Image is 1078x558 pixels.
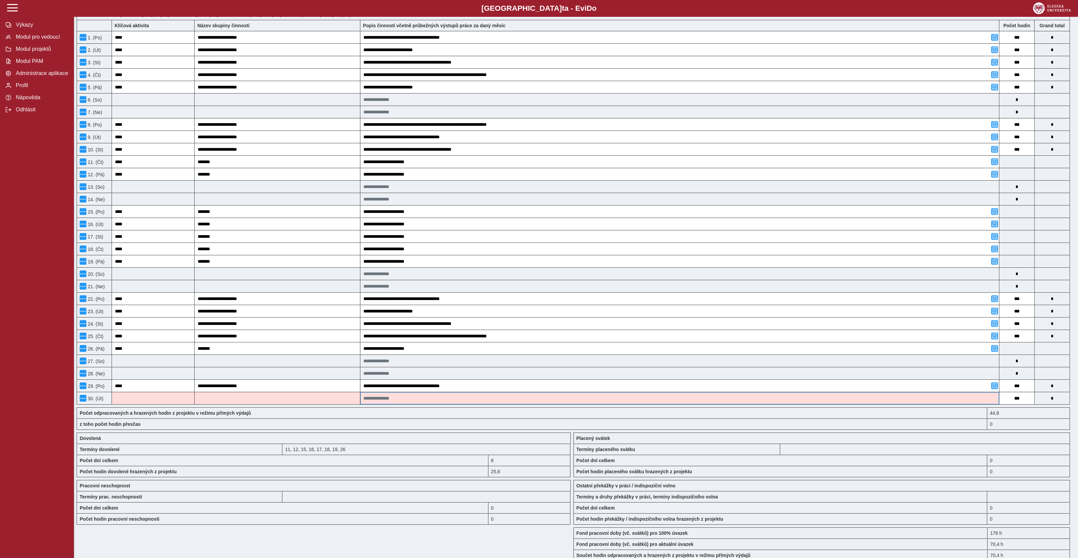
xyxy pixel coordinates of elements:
[80,134,86,140] button: Menu
[991,84,998,90] button: Přidat poznámku
[80,221,86,227] button: Menu
[991,258,998,265] button: Přidat poznámku
[86,72,101,78] span: 4. (Čt)
[80,395,86,402] button: Menu
[80,494,142,499] b: Termíny prac. neschopnosti
[991,320,998,327] button: Přidat poznámku
[80,84,86,90] button: Menu
[587,4,592,12] span: D
[80,333,86,339] button: Menu
[86,371,105,376] span: 28. (Ne)
[80,208,86,215] button: Menu
[86,147,103,152] span: 10. (St)
[86,321,103,327] span: 24. (St)
[80,505,118,511] b: Počet dní celkem
[80,382,86,389] button: Menu
[80,146,86,153] button: Menu
[576,494,718,499] b: Termíny a druhy překážky v práci, termíny indispozičního volna
[987,502,1070,513] div: 0
[991,46,998,53] button: Přidat poznámku
[991,333,998,339] button: Přidat poznámku
[80,183,86,190] button: Menu
[86,85,102,90] span: 5. (Pá)
[80,270,86,277] button: Menu
[991,59,998,66] button: Přidat poznámku
[80,34,86,41] button: Menu
[80,436,101,441] b: Dovolená
[576,530,688,536] b: Fond pracovní doby (vč. svátků) pro 100% úvazek
[488,502,571,513] div: 0
[363,23,506,28] b: Popis činností včetně průbežných výstupů práce za daný měsíc
[80,283,86,290] button: Menu
[991,158,998,165] button: Přidat poznámku
[282,444,570,455] div: 11, 12, 15, 16, 17, 18, 19, 26
[80,46,86,53] button: Menu
[80,358,86,364] button: Menu
[80,308,86,314] button: Menu
[80,295,86,302] button: Menu
[86,259,105,264] span: 19. (Pá)
[86,296,105,302] span: 22. (Po)
[80,59,86,66] button: Menu
[991,221,998,227] button: Přidat poznámku
[80,447,120,452] b: Termíny dovolené
[576,469,692,474] b: Počet hodin placeného svátku hrazených z projektu
[197,23,249,28] b: Název skupiny činností
[991,233,998,240] button: Přidat poznámku
[991,208,998,215] button: Přidat poznámku
[86,35,102,40] span: 1. (Po)
[576,458,615,463] b: Počet dní celkem
[14,82,68,88] span: Profil
[488,455,571,466] div: 8
[80,320,86,327] button: Menu
[86,110,102,115] span: 7. (Ne)
[1033,2,1071,14] img: logo_web_su.png
[80,196,86,202] button: Menu
[86,222,104,227] span: 16. (Út)
[86,359,105,364] span: 27. (So)
[86,396,104,401] span: 30. (Út)
[576,447,635,452] b: Termíny placeného svátku
[86,247,104,252] span: 18. (Čt)
[576,505,615,511] b: Počet dní celkem
[987,513,1070,525] div: 0
[987,466,1070,477] div: 0
[86,271,105,277] span: 20. (So)
[80,370,86,377] button: Menu
[80,483,130,488] b: Pracovní neschopnost
[80,121,86,128] button: Menu
[86,383,105,389] span: 29. (Po)
[86,234,103,239] span: 17. (St)
[14,95,68,101] span: Nápověda
[86,346,105,351] span: 26. (Pá)
[488,513,571,525] div: 0
[987,455,1070,466] div: 0
[999,23,1034,28] b: Počet hodin
[80,109,86,115] button: Menu
[576,436,610,441] b: Placený svátek
[991,34,998,41] button: Přidat poznámku
[576,483,676,488] b: Ostatní překážky v práci / indispoziční volno
[80,96,86,103] button: Menu
[14,34,68,40] span: Modul pro vedoucí
[1035,23,1070,28] b: Suma za den přes všechny výkazy
[86,309,104,314] span: 23. (Út)
[14,22,68,28] span: Výkazy
[991,121,998,128] button: Přidat poznámku
[488,466,571,477] div: 25,6
[80,469,177,474] b: Počet hodin dovolené hrazených z projektu
[991,71,998,78] button: Přidat poznámku
[86,172,105,177] span: 12. (Pá)
[562,4,564,12] span: t
[86,60,101,65] span: 3. (St)
[80,410,251,416] b: Počet odpracovaných a hrazených hodin z projektu v režimu přímých výdajů
[86,197,105,202] span: 14. (Ne)
[86,184,105,190] span: 13. (So)
[14,58,68,64] span: Modul PAM
[115,23,149,28] b: Klíčová aktivita
[14,70,68,76] span: Administrace aplikace
[86,135,101,140] span: 9. (Út)
[576,542,694,547] b: Fond pracovní doby (vč. svátků) pro aktuální úvazek
[80,233,86,240] button: Menu
[991,171,998,178] button: Přidat poznámku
